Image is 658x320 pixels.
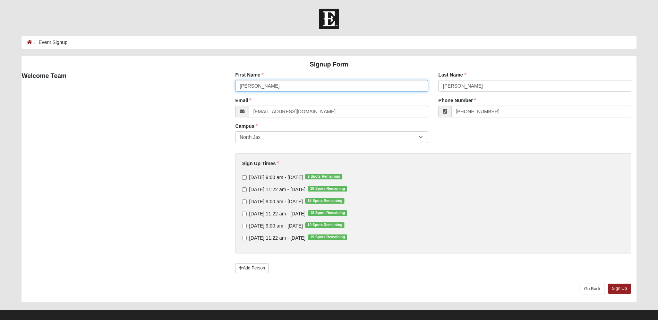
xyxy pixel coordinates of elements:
[305,174,342,179] span: 9 Spots Remaining
[249,211,306,216] span: [DATE] 11:22 am - [DATE]
[235,263,269,273] a: Add Person
[235,97,251,104] label: Email
[249,199,303,204] span: [DATE] 9:00 am - [DATE]
[438,97,477,104] label: Phone Number
[242,236,247,240] input: [DATE] 11:22 am - [DATE]19 Spots Remaining
[249,223,303,229] span: [DATE] 9:00 am - [DATE]
[242,224,247,228] input: [DATE] 9:00 am - [DATE]19 Spots Remaining
[319,9,339,29] img: Church of Eleven22 Logo
[235,71,264,78] label: First Name
[308,234,347,240] span: 19 Spots Remaining
[242,175,247,180] input: [DATE] 9:00 am - [DATE]9 Spots Remaining
[305,198,344,204] span: 15 Spots Remaining
[608,284,631,294] a: Sign Up
[242,212,247,216] input: [DATE] 11:22 am - [DATE]18 Spots Remaining
[308,186,347,192] span: 18 Spots Remaining
[22,72,66,79] strong: Welcome Team
[438,71,467,78] label: Last Name
[242,187,247,192] input: [DATE] 11:22 am - [DATE]18 Spots Remaining
[32,39,67,46] li: Event Signup
[249,187,306,192] span: [DATE] 11:22 am - [DATE]
[235,123,258,130] label: Campus
[305,222,344,228] span: 19 Spots Remaining
[22,61,636,69] h4: Signup Form
[249,175,303,180] span: [DATE] 9:00 am - [DATE]
[580,284,605,294] a: Go Back
[249,235,306,241] span: [DATE] 11:22 am - [DATE]
[308,210,347,216] span: 18 Spots Remaining
[242,199,247,204] input: [DATE] 9:00 am - [DATE]15 Spots Remaining
[242,160,279,167] label: Sign Up Times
